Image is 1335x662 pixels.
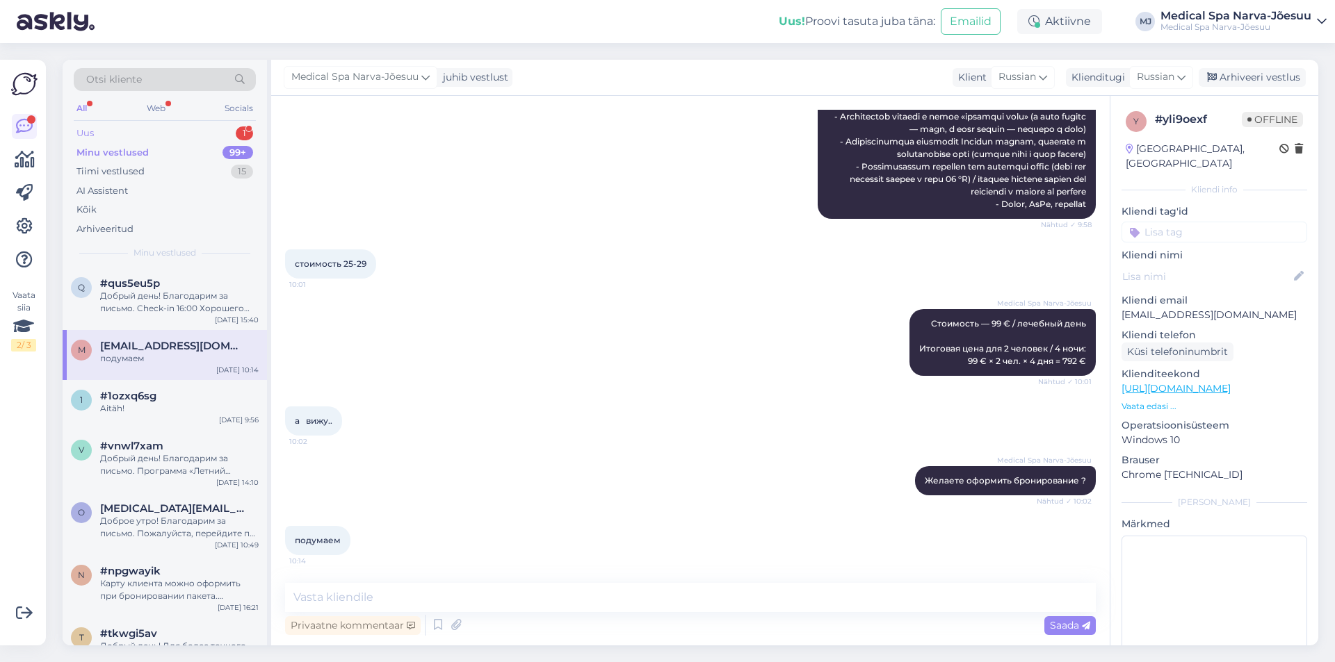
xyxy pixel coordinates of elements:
[997,298,1092,308] span: Medical Spa Narva-Jõesuu
[1160,22,1311,33] div: Medical Spa Narva-Jõesuu
[11,339,36,351] div: 2 / 3
[222,99,256,117] div: Socials
[76,165,145,179] div: Tiimi vestlused
[100,340,245,352] span: marika.65@mail.ru
[1242,112,1303,127] span: Offline
[78,507,85,518] span: o
[1122,517,1307,531] p: Märkmed
[144,99,168,117] div: Web
[289,436,341,447] span: 10:02
[941,8,1001,35] button: Emailid
[1037,496,1092,506] span: Nähtud ✓ 10:02
[295,415,332,426] span: а вижу..
[1122,293,1307,308] p: Kliendi email
[1122,342,1233,361] div: Küsi telefoninumbrit
[437,70,508,85] div: juhib vestlust
[1122,222,1307,242] input: Lisa tag
[78,570,85,580] span: n
[100,627,157,640] span: #tkwgi5av
[1122,308,1307,322] p: [EMAIL_ADDRESS][DOMAIN_NAME]
[779,15,805,28] b: Uus!
[1038,376,1092,387] span: Nähtud ✓ 10:01
[1122,248,1307,263] p: Kliendi nimi
[219,415,259,425] div: [DATE] 9:56
[76,222,133,236] div: Arhiveeritud
[76,184,128,198] div: AI Assistent
[100,402,259,415] div: Aitäh!
[1122,204,1307,219] p: Kliendi tag'id
[291,69,419,85] span: Medical Spa Narva-Jõesuu
[1122,453,1307,467] p: Brauser
[79,632,84,643] span: t
[216,365,259,375] div: [DATE] 10:14
[216,477,259,488] div: [DATE] 14:10
[1122,367,1307,381] p: Klienditeekond
[919,318,1086,366] span: Стоимость — 99 € / лечебный день Итоговая цена для 2 человек / 4 ночи: 99 € × 2 чел. × 4 дня = 792 €
[1039,220,1092,230] span: Nähtud ✓ 9:58
[1126,142,1279,171] div: [GEOGRAPHIC_DATA], [GEOGRAPHIC_DATA]
[289,279,341,290] span: 10:01
[295,535,341,545] span: подумаем
[997,455,1092,465] span: Medical Spa Narva-Jõesuu
[100,352,259,365] div: подумаем
[1122,328,1307,342] p: Kliendi telefon
[76,146,149,160] div: Minu vestlused
[78,345,86,355] span: m
[100,452,259,477] div: Добрый день! Благодарим за письмо. Программа «Летний подарок» действует до [DATE]. На период с [D...
[133,247,196,259] span: Minu vestlused
[222,146,253,160] div: 99+
[953,70,987,85] div: Klient
[1122,467,1307,482] p: Chrome [TECHNICAL_ID]
[215,540,259,550] div: [DATE] 10:49
[1017,9,1102,34] div: Aktiivne
[1160,10,1327,33] a: Medical Spa Narva-JõesuuMedical Spa Narva-Jõesuu
[1122,433,1307,447] p: Windows 10
[74,99,90,117] div: All
[1155,111,1242,128] div: # yli9oexf
[76,126,94,140] div: Uus
[1137,69,1174,85] span: Russian
[1050,619,1090,631] span: Saada
[1160,10,1311,22] div: Medical Spa Narva-Jõesuu
[998,69,1036,85] span: Russian
[236,126,253,140] div: 1
[78,282,85,292] span: q
[289,556,341,566] span: 10:14
[100,577,259,602] div: Карту клиента можно оформить при бронировании пакета. [PERSON_NAME] является физической, не привя...
[779,13,935,30] div: Proovi tasuta juba täna:
[11,289,36,351] div: Vaata siia
[231,165,253,179] div: 15
[215,315,259,325] div: [DATE] 15:40
[100,290,259,315] div: Добрый день! Благодарим за письмо. Check-in 16:00 Хорошего дня!
[11,71,38,97] img: Askly Logo
[79,445,84,455] span: v
[86,72,142,87] span: Otsi kliente
[285,616,421,635] div: Privaatne kommentaar
[100,277,160,290] span: #qus5eu5p
[100,440,163,452] span: #vnwl7xam
[1066,70,1125,85] div: Klienditugi
[1122,183,1307,196] div: Kliendi info
[1199,68,1306,87] div: Arhiveeri vestlus
[80,395,83,405] span: 1
[100,502,245,515] span: oseni@list.ru
[76,203,97,217] div: Kõik
[1135,12,1155,31] div: MJ
[100,515,259,540] div: Доброе утро! Благодарим за письмо. Пожалуйста, перейдите по ссылке: [URL][DOMAIN_NAME] Хорошего дня!
[295,258,366,269] span: стоимость 25-29
[100,565,161,577] span: #npgwayik
[1122,269,1291,284] input: Lisa nimi
[1122,400,1307,413] p: Vaata edasi ...
[218,602,259,613] div: [DATE] 16:21
[1122,496,1307,508] div: [PERSON_NAME]
[1122,418,1307,433] p: Operatsioonisüsteem
[1122,382,1231,395] a: [URL][DOMAIN_NAME]
[1133,116,1139,126] span: y
[925,475,1086,486] span: Желаете оформить бронирование ?
[100,390,156,402] span: #1ozxq6sg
